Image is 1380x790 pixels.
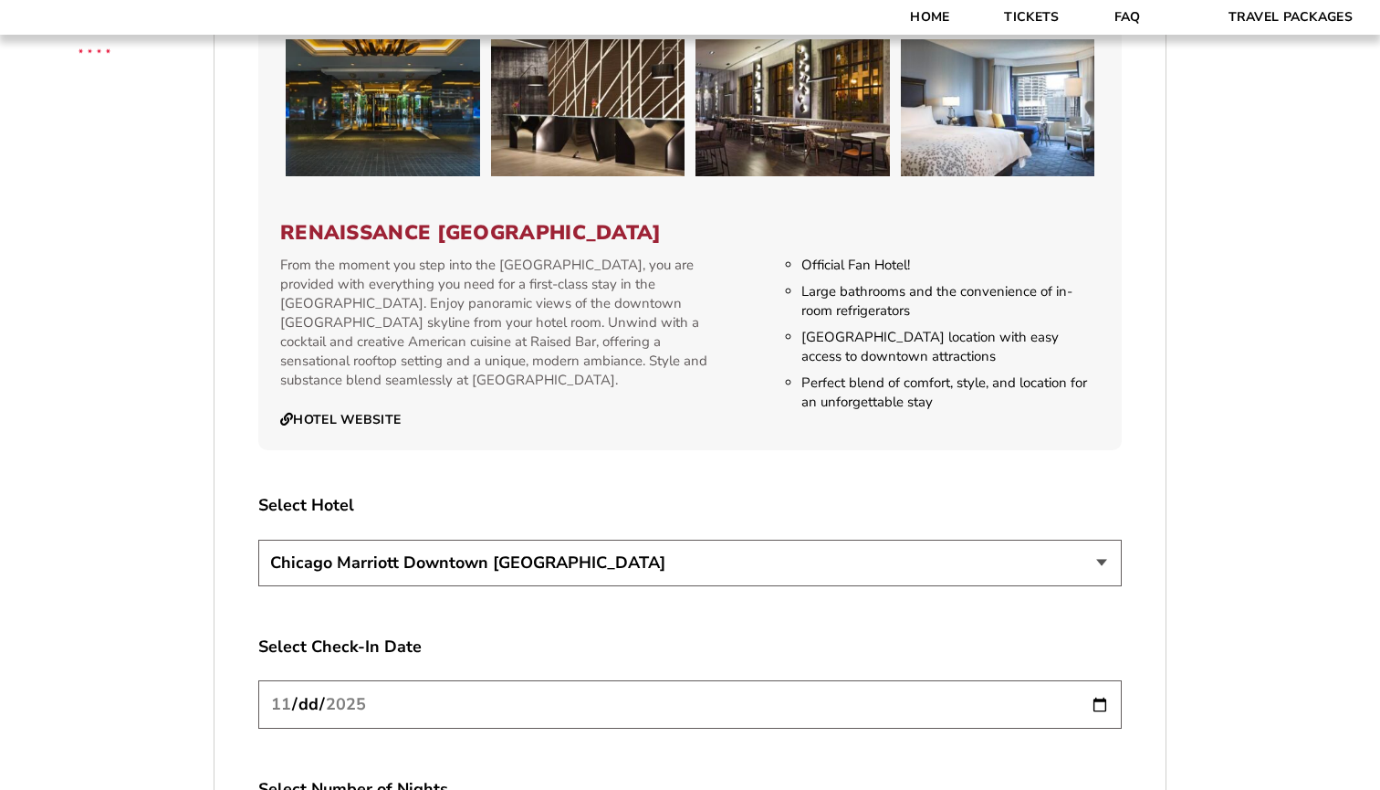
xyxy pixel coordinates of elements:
[258,494,1122,517] label: Select Hotel
[280,256,717,390] p: From the moment you step into the [GEOGRAPHIC_DATA], you are provided with everything you need fo...
[801,256,1100,275] li: Official Fan Hotel!
[801,328,1100,366] li: [GEOGRAPHIC_DATA] location with easy access to downtown attractions
[280,221,1100,245] h3: Renaissance [GEOGRAPHIC_DATA]
[801,282,1100,321] li: Large bathrooms and the convenience of in-room refrigerators
[258,636,1122,658] label: Select Check-In Date
[695,39,890,176] img: Renaissance Chicago Downtown Hotel
[491,39,685,176] img: Renaissance Chicago Downtown Hotel
[55,9,134,89] img: CBS Sports Thanksgiving Classic
[801,374,1100,412] li: Perfect blend of comfort, style, and location for an unforgettable stay
[901,39,1095,176] img: Renaissance Chicago Downtown Hotel
[286,39,480,176] img: Renaissance Chicago Downtown Hotel
[280,412,401,428] a: Hotel Website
